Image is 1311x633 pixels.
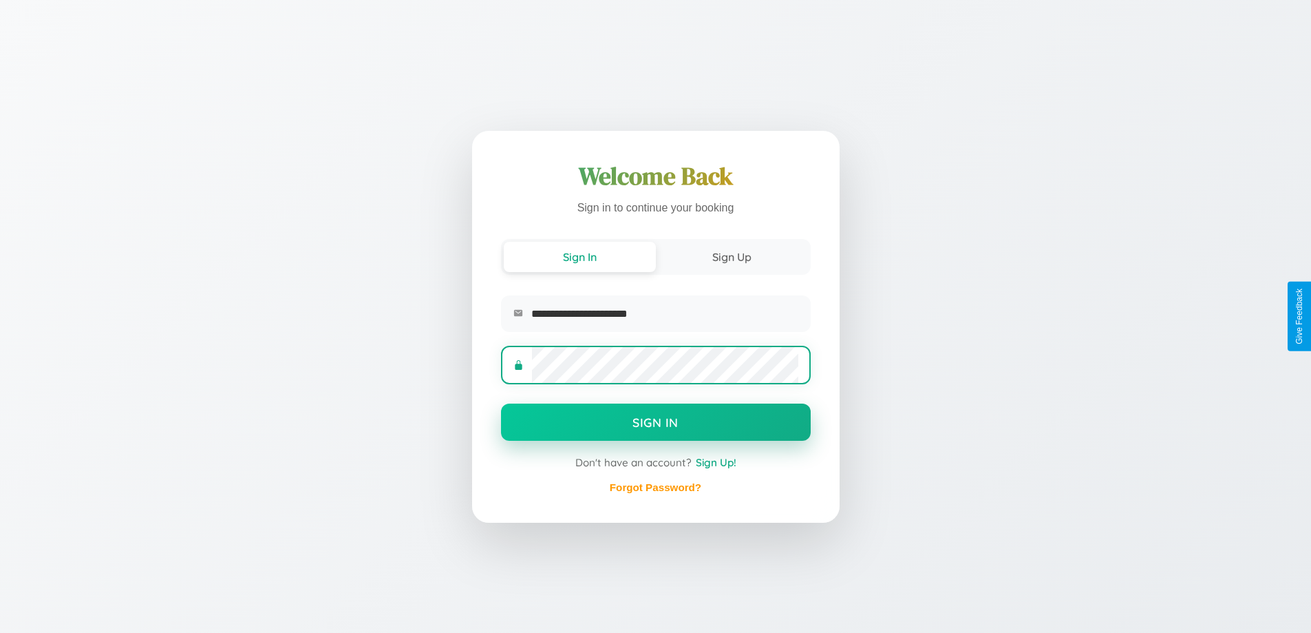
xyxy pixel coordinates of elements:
p: Sign in to continue your booking [501,198,811,218]
span: Sign Up! [696,456,736,469]
button: Sign In [501,404,811,441]
button: Sign Up [656,242,808,272]
h1: Welcome Back [501,160,811,193]
div: Give Feedback [1294,289,1304,344]
button: Sign In [504,242,656,272]
div: Don't have an account? [501,456,811,469]
a: Forgot Password? [610,481,701,493]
